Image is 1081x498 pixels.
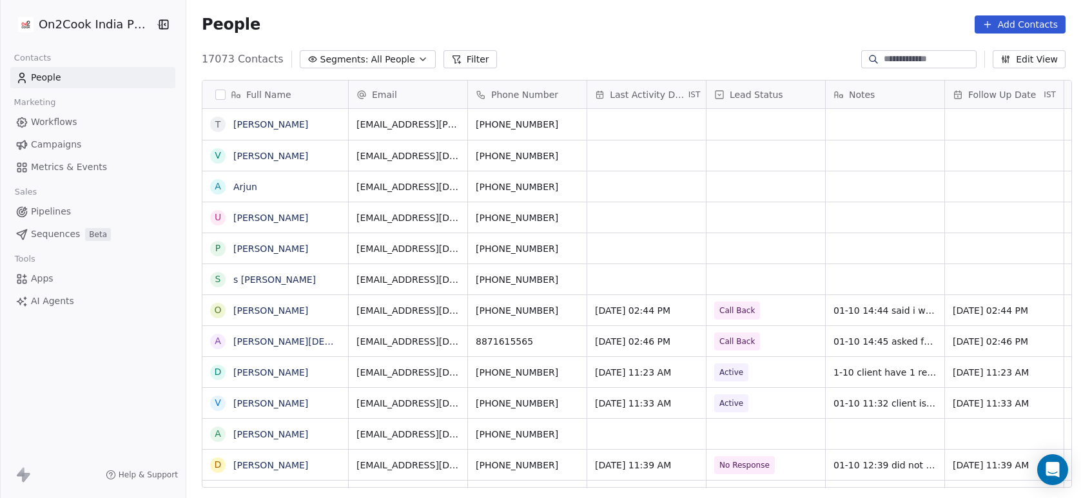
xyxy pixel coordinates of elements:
a: Campaigns [10,134,175,155]
span: 01-10 14:45 asked for call back WA sent [833,335,937,348]
span: Notes [849,88,875,101]
span: Contacts [8,48,57,68]
span: [PHONE_NUMBER] [476,211,579,224]
div: Phone Number [468,81,587,108]
div: V [215,396,221,410]
span: [PHONE_NUMBER] [476,149,579,162]
span: [EMAIL_ADDRESS][DOMAIN_NAME] [356,459,460,472]
span: [EMAIL_ADDRESS][DOMAIN_NAME] [356,149,460,162]
div: A [215,427,221,441]
button: Add Contacts [975,15,1066,34]
span: Full Name [246,88,291,101]
span: 8871615565 [476,335,579,348]
span: Help & Support [119,470,178,480]
span: 17073 Contacts [202,52,284,67]
a: AI Agents [10,291,175,312]
a: [PERSON_NAME] [233,429,308,439]
div: s [215,273,220,286]
div: Follow Up DateIST [945,81,1064,108]
span: Pipelines [31,205,71,218]
span: [DATE] 11:39 AM [953,459,1056,472]
span: People [202,15,260,34]
span: [EMAIL_ADDRESS][DOMAIN_NAME] [356,273,460,286]
div: o [214,303,221,317]
div: U [215,211,221,224]
span: Follow Up Date [968,88,1036,101]
span: [DATE] 02:44 PM [595,304,698,317]
span: On2Cook India Pvt. Ltd. [39,16,152,33]
button: Edit View [993,50,1066,68]
a: [PERSON_NAME] [233,119,308,129]
span: Active [719,366,743,379]
a: Metrics & Events [10,157,175,178]
a: People [10,67,175,88]
span: [PHONE_NUMBER] [476,118,579,131]
span: [PHONE_NUMBER] [476,428,579,441]
span: Workflows [31,115,77,129]
span: [DATE] 11:33 AM [953,397,1056,410]
span: [EMAIL_ADDRESS][DOMAIN_NAME] [356,180,460,193]
div: Full Name [202,81,348,108]
div: Lead Status [706,81,825,108]
a: [PERSON_NAME] [233,460,308,470]
span: Campaigns [31,138,81,151]
a: Workflows [10,111,175,133]
a: [PERSON_NAME] [233,213,308,223]
span: [PHONE_NUMBER] [476,180,579,193]
span: Active [719,397,743,410]
a: Arjun [233,182,257,192]
span: [PHONE_NUMBER] [476,366,579,379]
span: 1-10 client have 1 restaurant and planning for 1 fast-food shop asked details and about device wo... [833,366,937,379]
div: T [215,118,221,131]
a: [PERSON_NAME] [233,305,308,316]
span: [DATE] 11:33 AM [595,397,698,410]
span: Email [372,88,397,101]
span: [PHONE_NUMBER] [476,242,579,255]
span: No Response [719,459,770,472]
a: Apps [10,268,175,289]
span: [EMAIL_ADDRESS][DOMAIN_NAME] [356,366,460,379]
div: D [215,365,222,379]
button: On2Cook India Pvt. Ltd. [15,14,147,35]
a: Help & Support [106,470,178,480]
a: s [PERSON_NAME] [233,274,316,285]
span: [EMAIL_ADDRESS][DOMAIN_NAME] [356,428,460,441]
button: Filter [443,50,497,68]
span: [DATE] 02:44 PM [953,304,1056,317]
a: Pipelines [10,201,175,222]
span: 01-10 12:39 did not pick up call WA sent [833,459,937,472]
a: [PERSON_NAME] [233,151,308,161]
span: [EMAIL_ADDRESS][DOMAIN_NAME] [356,397,460,410]
span: AI Agents [31,294,74,308]
a: [PERSON_NAME] [233,244,308,254]
span: People [31,71,61,84]
span: Metrics & Events [31,160,107,174]
a: [PERSON_NAME] [233,367,308,378]
span: Lead Status [730,88,783,101]
span: IST [688,90,701,100]
span: Marketing [8,93,61,112]
div: Email [349,81,467,108]
div: P [215,242,220,255]
span: [DATE] 11:23 AM [953,366,1056,379]
span: [EMAIL_ADDRESS][DOMAIN_NAME] [356,335,460,348]
a: SequencesBeta [10,224,175,245]
img: on2cook%20logo-04%20copy.jpg [18,17,34,32]
span: 01-10 11:32 client is planning for restaurant in 15-20 days asked about how is cooking is done in... [833,397,937,410]
span: [PHONE_NUMBER] [476,273,579,286]
div: V [215,149,221,162]
div: A [215,334,221,348]
span: IST [1044,90,1056,100]
span: [PHONE_NUMBER] [476,459,579,472]
span: Apps [31,272,54,285]
span: Sales [9,182,43,202]
div: Open Intercom Messenger [1037,454,1068,485]
span: Beta [85,228,111,241]
span: [PHONE_NUMBER] [476,304,579,317]
a: [PERSON_NAME][DEMOGRAPHIC_DATA] [233,336,411,347]
span: Phone Number [491,88,558,101]
span: [EMAIL_ADDRESS][PERSON_NAME][DOMAIN_NAME] [356,118,460,131]
span: [EMAIL_ADDRESS][DOMAIN_NAME] [356,211,460,224]
span: [EMAIL_ADDRESS][DOMAIN_NAME] [356,304,460,317]
span: Tools [9,249,41,269]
